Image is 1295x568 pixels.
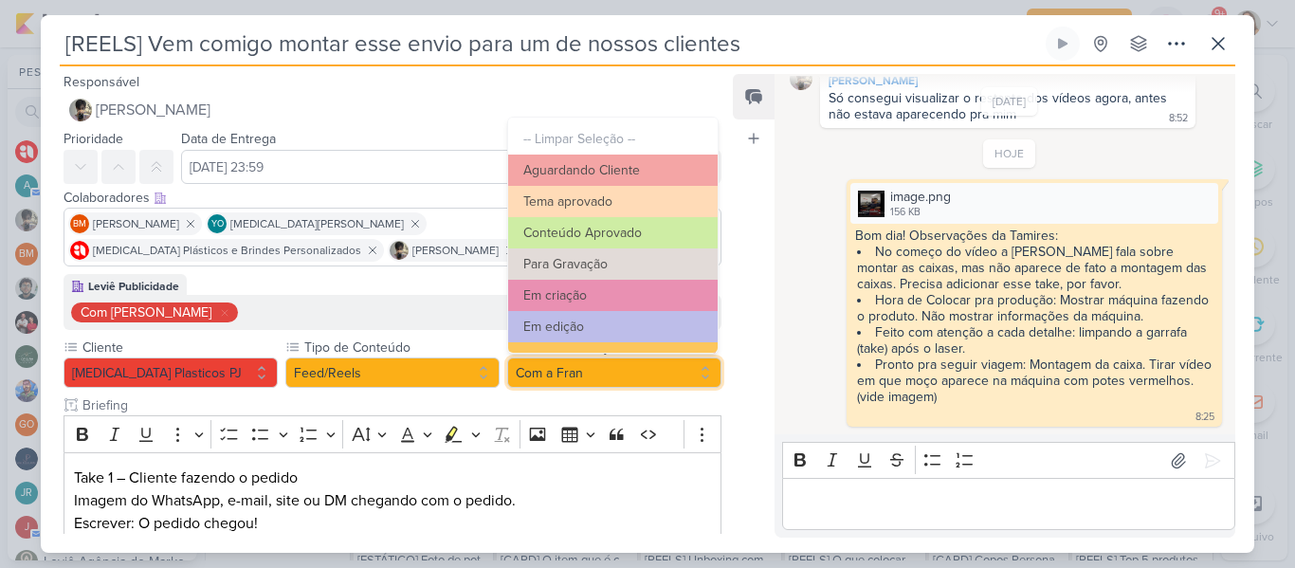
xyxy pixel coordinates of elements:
button: Em criação [508,280,718,311]
button: Em edição [508,311,718,342]
li: Pronto pra seguir viagem: Montagem da caixa. Tirar vídeo em que moço aparece na máquina com potes... [857,357,1213,405]
img: Arthur Branze [790,67,812,90]
p: Take 1 – Cliente fazendo o pedido [74,467,711,489]
div: Com [PERSON_NAME] [81,302,211,322]
button: Conteúdo Aprovado [508,217,718,248]
div: Yasmin Oliveira [208,214,227,233]
li: Hora de Colocar pra produção: Mostrar máquina fazendo o produto. Não mostrar informações da máquina. [857,292,1213,324]
button: [MEDICAL_DATA] Plasticos PJ [64,357,278,388]
button: [PERSON_NAME] [64,93,721,127]
p: Escrever: O pedido chegou! [74,512,711,535]
div: Beth Monteiro [70,214,89,233]
input: Kard Sem Título [60,27,1042,61]
button: Para Gravação [508,248,718,280]
div: image.png [890,187,951,207]
div: Colaboradores [64,188,721,208]
p: YO [211,220,224,229]
div: 156 KB [890,205,951,220]
li: No começo do vídeo a [PERSON_NAME] fala sobre montar as caixas, mas não aparece de fato a montage... [857,244,1213,292]
div: Editor editing area: main [782,478,1235,530]
button: Feed/Reels [285,357,500,388]
div: Editor toolbar [64,415,721,452]
div: Só consegui visualizar o restante dos vídeos agora, antes não estava aparecendo pra mim [829,90,1171,122]
span: [PERSON_NAME] [93,215,179,232]
label: Cliente [81,338,278,357]
div: image.png [850,183,1218,224]
div: Editor toolbar [782,442,1235,479]
span: [MEDICAL_DATA] Plásticos e Brindes Personalizados [93,242,361,259]
button: Com a Fran [507,357,721,388]
img: Arthur Branze [69,99,92,121]
span: [PERSON_NAME] [412,242,499,259]
span: [PERSON_NAME] [96,99,210,121]
div: 8:25 [1195,410,1214,425]
div: [PERSON_NAME] [824,71,1192,90]
label: Tipo de Conteúdo [302,338,500,357]
li: Feito com atenção a cada detalhe: limpando a garrafa (take) após o laser. [857,324,1213,357]
input: Texto sem título [79,395,721,415]
div: Bom dia! Observações da Tamires: [855,228,1213,244]
button: Tema aprovado [508,186,718,217]
label: Data de Entrega [181,131,276,147]
img: Arthur Branze [390,241,409,260]
div: Leviê Publicidade [88,278,179,295]
label: Prioridade [64,131,123,147]
button: -- Limpar Seleção -- [508,123,718,155]
img: Allegra Plásticos e Brindes Personalizados [70,241,89,260]
div: Ligar relógio [1055,36,1070,51]
div: 8:52 [1169,111,1188,126]
label: Responsável [64,74,139,90]
button: Com a Fran [508,342,718,374]
img: IxmpXOzcDzKV95U9rx60RI8l9pMOHhYp68Ok3yCV.png [858,191,885,217]
span: [MEDICAL_DATA][PERSON_NAME] [230,215,404,232]
input: Select a date [181,150,562,184]
p: Imagem do WhatsApp, e-mail, site ou DM chegando com o pedido. [74,489,711,512]
button: Aguardando Cliente [508,155,718,186]
p: BM [73,220,86,229]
